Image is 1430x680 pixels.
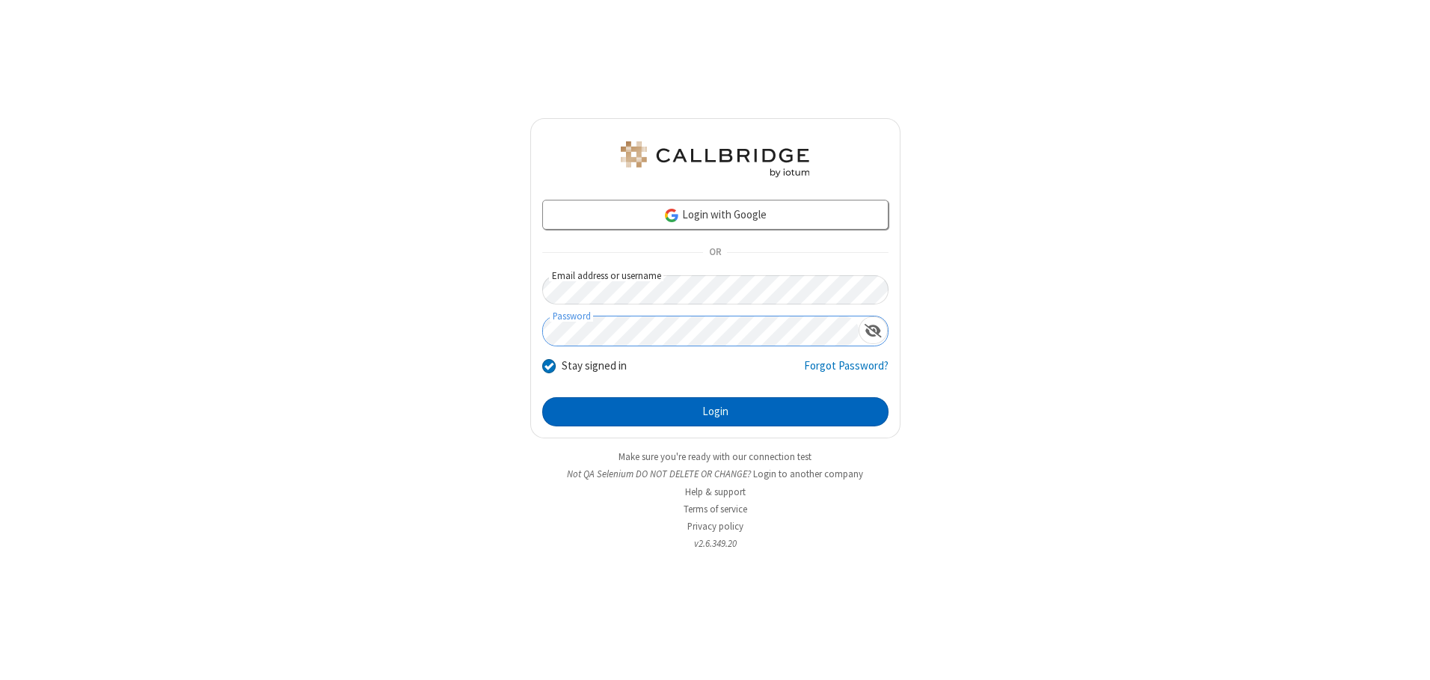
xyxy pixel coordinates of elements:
li: Not QA Selenium DO NOT DELETE OR CHANGE? [530,467,900,481]
input: Password [543,316,859,346]
input: Email address or username [542,275,889,304]
span: OR [703,242,727,263]
li: v2.6.349.20 [530,536,900,551]
img: QA Selenium DO NOT DELETE OR CHANGE [618,141,812,177]
button: Login to another company [753,467,863,481]
a: Privacy policy [687,520,743,533]
a: Forgot Password? [804,358,889,386]
div: Show password [859,316,888,344]
a: Terms of service [684,503,747,515]
label: Stay signed in [562,358,627,375]
a: Help & support [685,486,746,498]
img: google-icon.png [663,207,680,224]
button: Login [542,397,889,427]
a: Make sure you're ready with our connection test [619,450,811,463]
a: Login with Google [542,200,889,230]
